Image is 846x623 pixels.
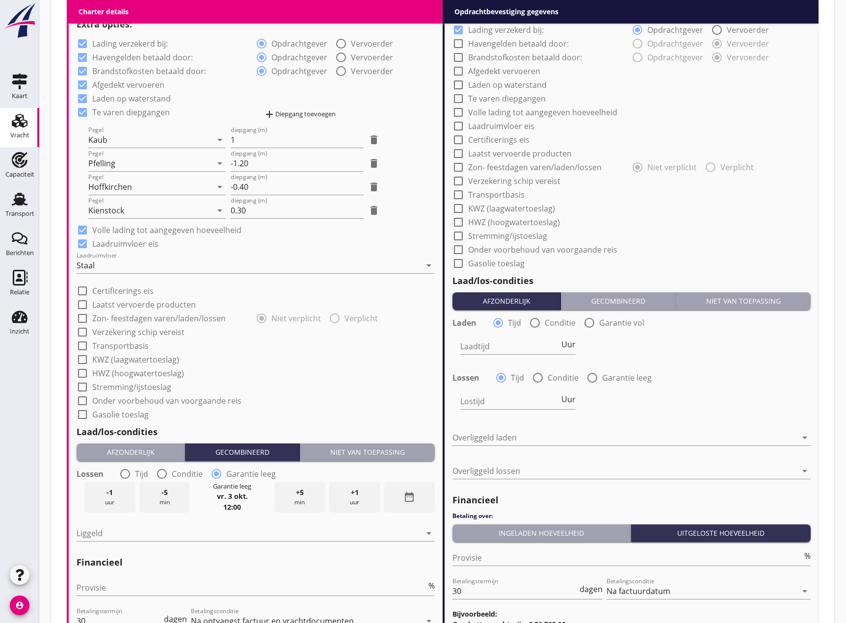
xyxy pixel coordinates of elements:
[92,52,193,62] label: Havengelden betaald door:
[92,94,171,104] label: Laden op waterstand
[92,327,185,337] label: Verzekering schip vereist
[468,217,560,227] label: HWZ (hoogwatertoeslag)
[217,492,248,501] strong: vr. 3 okt.
[92,286,154,296] label: Certificerings eis
[300,443,435,461] button: Niet van toepassing
[92,368,184,378] label: HWZ (hoogwatertoeslag)
[106,487,113,498] span: -1
[77,443,185,461] button: Afzonderlijk
[84,482,135,513] div: uur
[452,274,811,287] h2: Laad/los-condities
[88,182,132,191] div: Hoffkirchen
[2,2,37,39] img: logo-small.a267ee39.svg
[161,487,168,498] span: -5
[676,292,811,310] button: Niet van toepassing
[6,250,34,256] div: Berichten
[452,550,802,566] input: Provisie
[565,296,671,306] div: Gecombineerd
[92,107,170,117] label: Te varen diepgangen
[452,4,811,17] h2: Extra opties:
[635,528,807,538] div: Uitgeloste hoeveelheid
[231,179,364,195] input: diepgang (m)
[468,80,547,90] label: Laden op waterstand
[468,190,525,200] label: Transportbasis
[77,425,435,439] h2: Laad/los-condities
[231,203,364,218] input: diepgang (m)
[468,107,617,117] label: Volle lading tot aangegeven hoeveelheid
[452,318,476,328] strong: Laden
[5,210,34,217] div: Transport
[578,585,603,593] div: dagen
[135,469,148,479] label: Tijd
[88,206,124,215] div: Kienstock
[10,596,29,615] i: account_circle
[139,482,190,513] div: min
[548,373,579,383] label: Conditie
[468,39,569,49] label: Havengelden betaald door:
[226,469,276,479] label: Garantie leeg
[214,181,226,193] i: arrow_drop_down
[214,134,226,146] i: arrow_drop_down
[185,443,300,461] button: Gecombineerd
[561,292,676,310] button: Gecombineerd
[456,296,556,306] div: Afzonderlijk
[172,469,203,479] label: Conditie
[274,482,325,513] div: min
[304,447,431,457] div: Niet van toepassing
[460,393,559,409] input: Lostijd
[92,382,171,392] label: Stremming/ijstoeslag
[92,341,149,351] label: Transportbasis
[77,261,95,270] div: Staal
[214,205,226,216] i: arrow_drop_down
[468,66,540,76] label: Afgedekt vervoeren
[508,318,521,328] label: Tijd
[231,156,364,171] input: diepgang (m)
[77,556,435,569] h2: Financieel
[799,585,811,597] i: arrow_drop_down
[264,108,336,120] div: Diepgang toevoegen
[92,355,179,364] label: KWZ (laagwatertoeslag)
[452,292,561,310] button: Afzonderlijk
[351,39,393,49] label: Vervoerder
[468,121,534,131] label: Laadruimvloer eis
[452,524,631,542] button: Ingeladen hoeveelheid
[460,338,559,354] input: Laadtijd
[231,132,364,148] input: diepgang (m)
[561,395,576,403] span: Uur
[468,135,529,145] label: Certificerings eis
[799,465,811,477] i: arrow_drop_down
[468,231,547,241] label: Stremming/ijstoeslag
[599,318,644,328] label: Garantie vol
[10,289,29,295] div: Relatie
[271,66,327,76] label: Opdrachtgever
[92,410,149,419] label: Gasolie toeslag
[468,94,546,104] label: Te varen diepgangen
[162,615,187,623] div: dagen
[647,25,703,35] label: Opdrachtgever
[802,552,811,560] div: %
[468,149,572,158] label: Laatst vervoerde producten
[368,181,380,193] i: delete
[5,171,34,178] div: Capaciteit
[727,25,769,35] label: Vervoerder
[214,157,226,169] i: arrow_drop_down
[12,93,27,99] div: Kaart
[468,204,555,213] label: KWZ (laagwatertoeslag)
[92,39,168,49] label: Lading verzekerd bij:
[92,313,226,323] label: Zon- feestdagen varen/laden/lossen
[452,583,578,599] input: Betalingstermijn
[77,580,426,596] input: Provisie
[468,245,617,255] label: Onder voorbehoud van voorgaande reis
[423,260,435,271] i: arrow_drop_down
[468,162,602,172] label: Zon- feestdagen varen/laden/lossen
[607,587,670,596] div: Na factuurdatum
[602,373,652,383] label: Garantie leeg
[92,300,196,310] label: Laatst vervoerde producten
[92,66,206,76] label: Brandstofkosten betaald door:
[88,135,107,144] div: Kaub
[468,259,525,268] label: Gasolie toeslag
[351,487,359,498] span: +1
[260,107,340,121] button: Diepgang toevoegen
[468,25,544,35] label: Lading verzekerd bij:
[561,340,576,348] span: Uur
